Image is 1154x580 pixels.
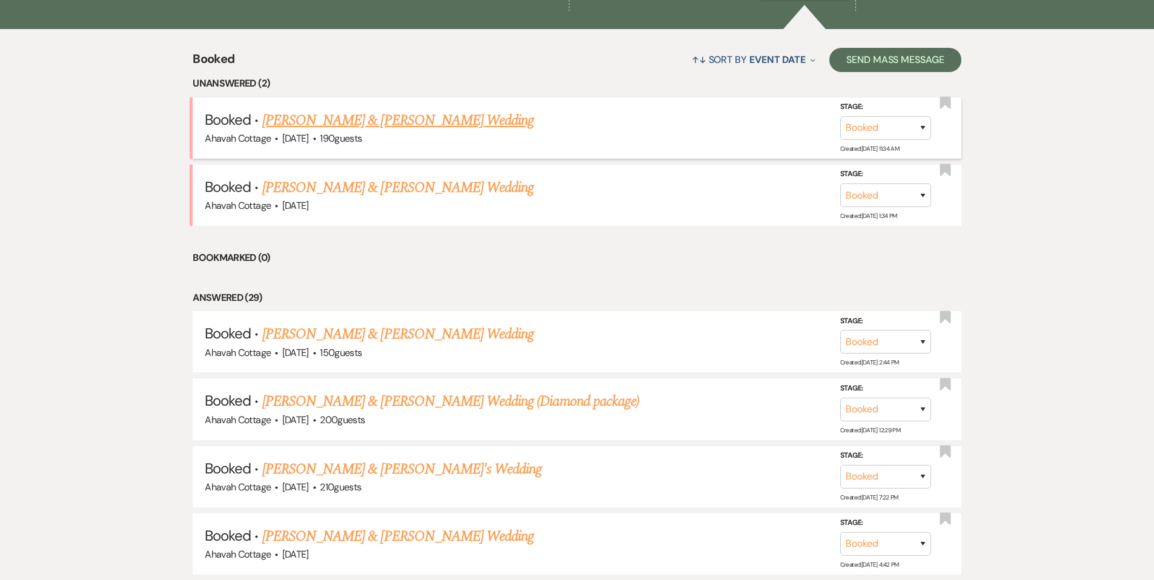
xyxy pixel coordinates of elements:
label: Stage: [840,516,931,530]
span: Ahavah Cottage [205,346,271,359]
span: [DATE] [282,199,309,212]
a: [PERSON_NAME] & [PERSON_NAME] Wedding [262,526,534,547]
a: [PERSON_NAME] & [PERSON_NAME] Wedding [262,177,534,199]
span: [DATE] [282,414,309,426]
span: Booked [205,391,251,410]
label: Stage: [840,168,931,181]
li: Answered (29) [193,290,961,306]
span: Ahavah Cottage [205,199,271,212]
a: [PERSON_NAME] & [PERSON_NAME] Wedding [262,110,534,131]
span: Booked [205,110,251,129]
span: Created: [DATE] 4:42 PM [840,561,899,568]
span: 210 guests [320,481,361,493]
button: Send Mass Message [829,48,961,72]
span: Event Date [749,53,806,66]
label: Stage: [840,382,931,395]
li: Bookmarked (0) [193,250,961,266]
li: Unanswered (2) [193,76,961,91]
span: Ahavah Cottage [205,548,271,561]
label: Stage: [840,101,931,114]
span: Created: [DATE] 11:34 AM [840,145,899,153]
span: [DATE] [282,548,309,561]
button: Sort By Event Date [687,44,820,76]
span: [DATE] [282,132,309,145]
span: Booked [205,459,251,478]
span: Booked [193,50,234,76]
span: [DATE] [282,346,309,359]
span: ↑↓ [692,53,706,66]
a: [PERSON_NAME] & [PERSON_NAME] Wedding [262,323,534,345]
a: [PERSON_NAME] & [PERSON_NAME] Wedding (Diamond package) [262,391,639,412]
span: Created: [DATE] 12:29 PM [840,426,900,434]
label: Stage: [840,449,931,463]
label: Stage: [840,315,931,328]
span: Booked [205,177,251,196]
span: 150 guests [320,346,362,359]
span: Booked [205,324,251,343]
span: Created: [DATE] 7:22 PM [840,493,898,501]
span: 200 guests [320,414,365,426]
span: Ahavah Cottage [205,132,271,145]
span: Ahavah Cottage [205,414,271,426]
span: Ahavah Cottage [205,481,271,493]
span: [DATE] [282,481,309,493]
span: Created: [DATE] 1:34 PM [840,212,897,220]
span: Created: [DATE] 2:44 PM [840,358,899,366]
span: Booked [205,526,251,545]
span: 190 guests [320,132,362,145]
a: [PERSON_NAME] & [PERSON_NAME]'s Wedding [262,458,542,480]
